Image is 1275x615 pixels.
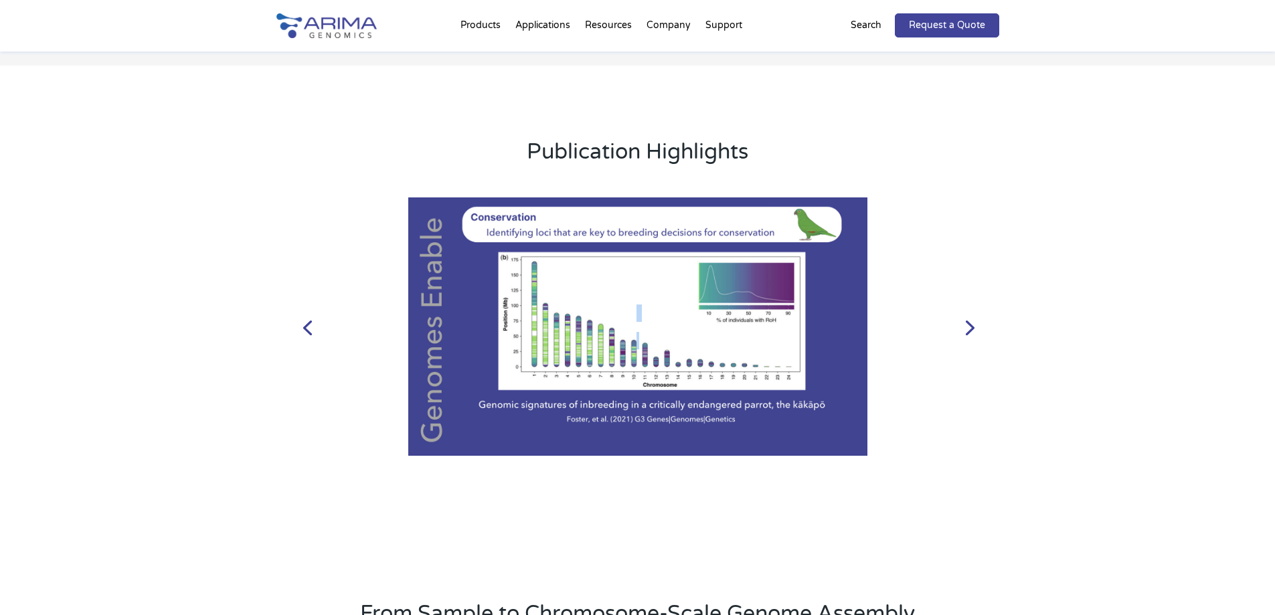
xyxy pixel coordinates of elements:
[895,13,999,37] a: Request a Quote
[658,425,663,430] a: 6
[601,425,606,430] a: 1
[276,13,377,38] img: Arima-Genomics-logo
[635,425,640,430] a: 4
[624,425,628,430] a: 3
[669,425,674,430] a: 7
[612,425,617,430] a: 2
[330,137,946,177] h2: Publication Highlights
[851,17,881,34] p: Search
[647,425,651,430] a: 5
